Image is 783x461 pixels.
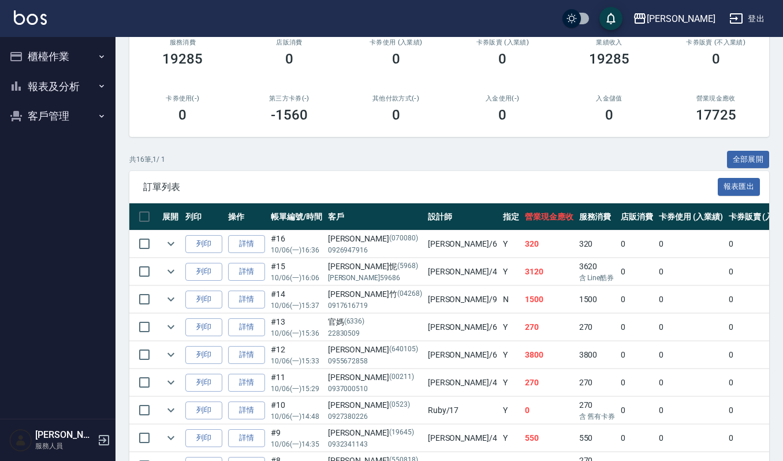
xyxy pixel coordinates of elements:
[718,181,760,192] a: 報表匯出
[656,258,726,285] td: 0
[389,399,410,411] p: (0523)
[579,273,616,283] p: 含 Line酷券
[576,369,618,396] td: 270
[250,39,329,46] h2: 店販消費
[397,261,418,273] p: (5968)
[162,374,180,391] button: expand row
[228,235,265,253] a: 詳情
[271,439,322,449] p: 10/06 (一) 14:35
[425,369,500,396] td: [PERSON_NAME] /4
[328,273,422,283] p: [PERSON_NAME]59686
[570,95,649,102] h2: 入金儲值
[727,151,770,169] button: 全部展開
[271,328,322,339] p: 10/06 (一) 15:36
[576,397,618,424] td: 270
[328,411,422,422] p: 0927380226
[500,369,522,396] td: Y
[159,203,182,231] th: 展開
[522,341,576,369] td: 3800
[718,178,760,196] button: 報表匯出
[328,399,422,411] div: [PERSON_NAME]
[328,261,422,273] div: [PERSON_NAME]怩
[228,318,265,336] a: 詳情
[522,203,576,231] th: 營業現金應收
[618,397,656,424] td: 0
[392,107,400,123] h3: 0
[271,300,322,311] p: 10/06 (一) 15:37
[250,95,329,102] h2: 第三方卡券(-)
[576,341,618,369] td: 3800
[500,341,522,369] td: Y
[656,203,726,231] th: 卡券使用 (入業績)
[268,258,325,285] td: #15
[162,429,180,447] button: expand row
[178,107,187,123] h3: 0
[618,369,656,396] td: 0
[162,401,180,419] button: expand row
[618,231,656,258] td: 0
[618,341,656,369] td: 0
[328,233,422,245] div: [PERSON_NAME]
[618,203,656,231] th: 店販消費
[185,318,222,336] button: 列印
[656,286,726,313] td: 0
[576,231,618,258] td: 320
[397,288,422,300] p: (04268)
[656,425,726,452] td: 0
[656,231,726,258] td: 0
[328,328,422,339] p: 22830509
[576,258,618,285] td: 3620
[425,425,500,452] td: [PERSON_NAME] /4
[589,51,629,67] h3: 19285
[225,203,268,231] th: 操作
[268,286,325,313] td: #14
[162,235,180,252] button: expand row
[328,316,422,328] div: 官媽
[498,51,506,67] h3: 0
[725,8,769,29] button: 登出
[500,203,522,231] th: 指定
[271,273,322,283] p: 10/06 (一) 16:06
[463,95,542,102] h2: 入金使用(-)
[185,429,222,447] button: 列印
[522,286,576,313] td: 1500
[271,356,322,366] p: 10/06 (一) 15:33
[576,286,618,313] td: 1500
[647,12,715,26] div: [PERSON_NAME]
[500,286,522,313] td: N
[185,263,222,281] button: 列印
[228,346,265,364] a: 詳情
[618,286,656,313] td: 0
[500,314,522,341] td: Y
[162,263,180,280] button: expand row
[522,397,576,424] td: 0
[185,374,222,392] button: 列印
[185,346,222,364] button: 列印
[389,427,414,439] p: (19645)
[656,341,726,369] td: 0
[162,51,203,67] h3: 19285
[185,291,222,308] button: 列印
[5,101,111,131] button: 客戶管理
[328,371,422,384] div: [PERSON_NAME]
[228,429,265,447] a: 詳情
[389,344,418,356] p: (640105)
[656,369,726,396] td: 0
[618,425,656,452] td: 0
[271,411,322,422] p: 10/06 (一) 14:48
[143,95,222,102] h2: 卡券使用(-)
[268,425,325,452] td: #9
[344,316,365,328] p: (6336)
[676,39,755,46] h2: 卡券販賣 (不入業績)
[389,233,418,245] p: (070080)
[500,397,522,424] td: Y
[162,346,180,363] button: expand row
[522,314,576,341] td: 270
[143,39,222,46] h3: 服務消費
[522,231,576,258] td: 320
[268,397,325,424] td: #10
[328,427,422,439] div: [PERSON_NAME]
[618,258,656,285] td: 0
[576,425,618,452] td: 550
[676,95,755,102] h2: 營業現金應收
